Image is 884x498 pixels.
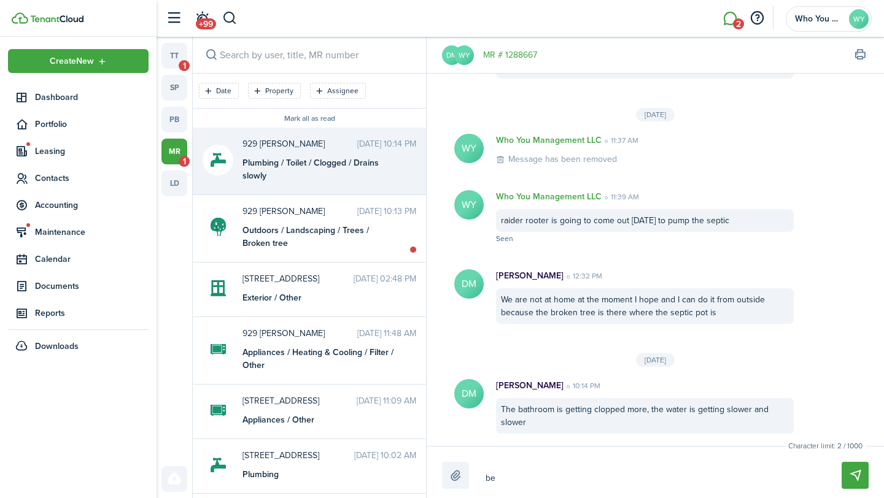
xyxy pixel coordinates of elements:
[849,9,869,29] avatar-text: WY
[211,212,226,243] img: Outdoors
[161,170,187,196] a: ld
[354,449,416,462] time: [DATE] 10:02 AM
[795,15,844,23] span: Who You Management LLC
[454,45,474,65] avatar-text: WY
[602,191,639,202] time: 11:39 AM
[161,107,187,132] a: pb
[242,346,396,372] div: Appliances / Heating & Cooling / Filter / Other
[496,398,794,434] div: The bathroom is getting clopped more, the water is getting slower and slower
[496,209,794,232] div: raider rooter is going to come out [DATE] to pump the septic
[211,273,226,304] img: Exterior
[454,190,484,220] avatar-text: WY
[35,199,149,212] span: Accounting
[222,8,238,29] button: Search
[357,394,416,407] time: [DATE] 11:09 AM
[196,18,216,29] span: +99
[30,15,83,23] img: TenantCloud
[496,134,602,147] p: Who You Management LLC
[310,83,366,99] filter-tag: Open filter
[35,280,149,293] span: Documents
[454,269,484,299] avatar-text: DM
[8,49,149,73] button: Open menu
[8,85,149,109] a: Dashboard
[242,413,396,426] div: Appliances / Other
[161,75,187,101] a: sp
[508,153,617,166] p: Message has been removed
[242,137,357,150] span: 929 Lehto ln
[242,327,357,340] span: 929 Lehto ln
[602,135,638,146] time: 11:37 AM
[199,83,239,99] filter-tag: Open filter
[211,450,226,480] img: Plumbing
[327,85,359,96] filter-tag-label: Assignee
[357,327,416,340] time: [DATE] 11:48 AM
[357,137,416,150] time: [DATE] 10:14 PM
[483,48,537,61] a: MR # 1288667
[248,83,301,99] filter-tag: Open filter
[496,190,602,203] p: Who You Management LLC
[496,288,794,324] div: We are not at home at the moment I hope and I can do it from outside because the broken tree is t...
[193,37,426,73] input: search
[35,172,149,185] span: Contacts
[242,394,357,407] span: 3508 ave s
[564,270,602,282] time: 12:32 PM
[35,253,149,266] span: Calendar
[8,301,149,325] a: Reports
[851,47,869,64] button: Print
[284,115,335,123] button: Mark all as read
[12,12,28,24] img: TenantCloud
[496,269,564,282] p: [PERSON_NAME]
[242,468,396,481] div: Plumbing
[179,156,190,167] span: 1
[746,8,767,29] button: Open resource center
[242,291,396,304] div: Exterior / Other
[161,139,187,164] a: mr
[564,380,600,391] time: 10:14 PM
[496,233,513,244] span: Seen
[842,462,869,489] button: Send
[161,43,187,69] a: tt
[242,449,354,462] span: 1401 NW 7th St Boynton beach
[242,272,354,285] span: 3508 ave s
[785,440,866,451] small: Character limit: 2 / 1000
[35,307,149,320] span: Reports
[50,57,94,66] span: Create New
[179,60,190,71] span: 1
[35,340,79,353] span: Downloads
[636,108,675,121] div: [DATE]
[162,7,185,30] button: Open sidebar
[354,272,416,285] time: [DATE] 02:48 PM
[190,3,214,34] a: Notifications
[442,45,462,65] avatar-text: DM
[265,85,293,96] filter-tag-label: Property
[242,224,396,250] div: Outdoors / Landscaping / Trees / Broken tree
[636,353,675,367] div: [DATE]
[216,85,231,96] filter-tag-label: Date
[242,205,357,218] span: 929 Lehto ln
[496,379,564,392] p: [PERSON_NAME]
[357,205,416,218] time: [DATE] 10:13 PM
[35,118,149,131] span: Portfolio
[35,91,149,104] span: Dashboard
[35,145,149,158] span: Leasing
[454,134,484,163] avatar-text: WY
[211,334,226,365] img: Appliances
[203,47,220,64] button: Search
[211,395,226,426] img: Appliances
[242,156,396,182] div: Plumbing / Toilet / Clogged / Drains slowly
[454,379,484,408] avatar-text: DM
[35,226,149,239] span: Maintenance
[211,145,226,175] img: Plumbing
